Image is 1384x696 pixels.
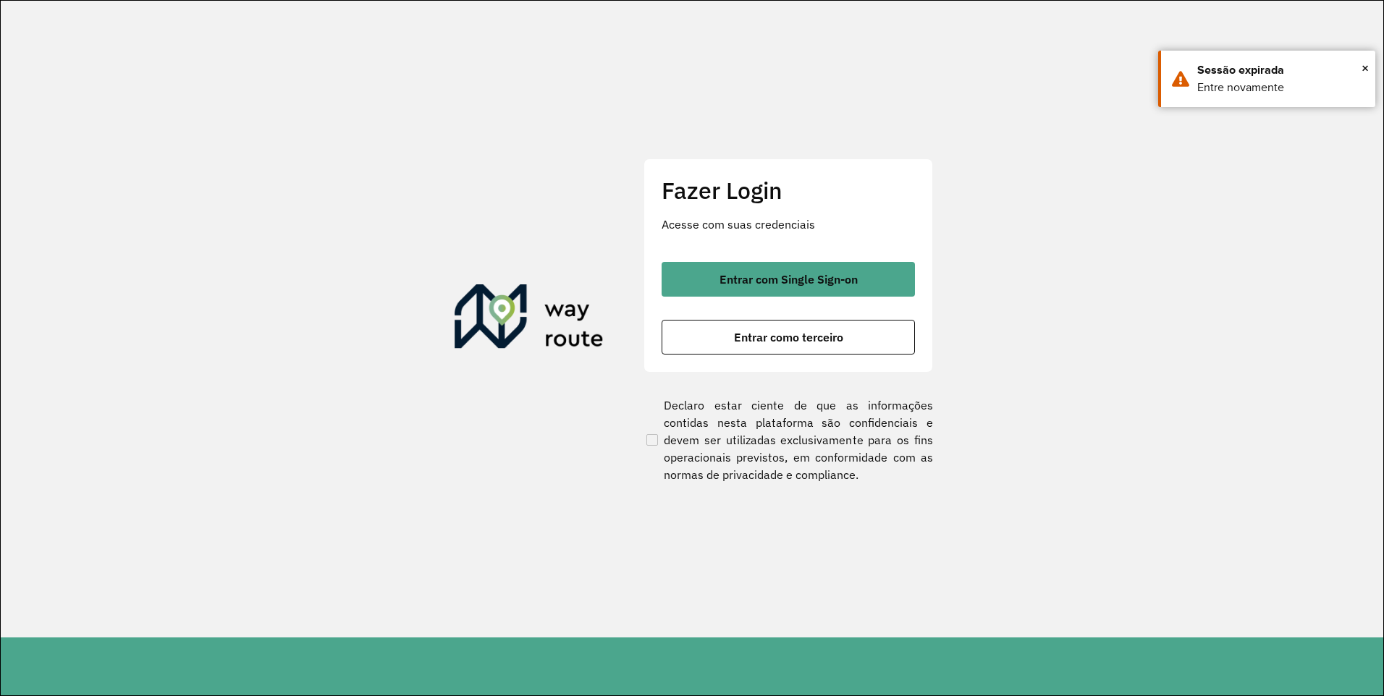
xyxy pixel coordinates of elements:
[1197,79,1364,96] div: Entre novamente
[1362,57,1369,79] button: Close
[1362,57,1369,79] span: ×
[662,320,915,355] button: button
[644,396,933,483] label: Declaro estar ciente de que as informações contidas nesta plataforma são confidenciais e devem se...
[662,262,915,297] button: button
[720,273,858,285] span: Entrar com Single Sign-on
[734,331,843,343] span: Entrar como terceiro
[455,284,604,354] img: Roteirizador AmbevTech
[1197,61,1364,79] div: Sessão expirada
[662,216,915,233] p: Acesse com suas credenciais
[662,177,915,204] h2: Fazer Login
